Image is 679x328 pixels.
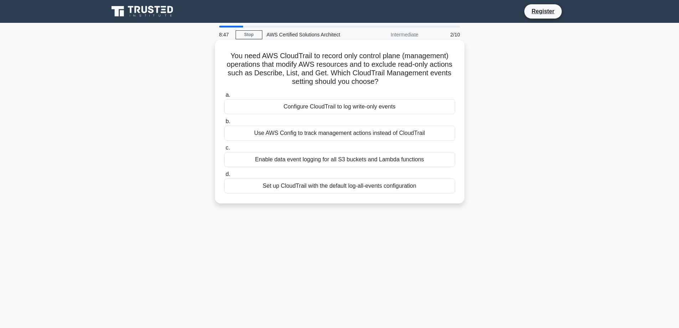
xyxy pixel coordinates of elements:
[226,171,230,177] span: d.
[226,145,230,151] span: c.
[360,27,423,42] div: Intermediate
[226,92,230,98] span: a.
[224,126,455,141] div: Use AWS Config to track management actions instead of CloudTrail
[527,7,559,16] a: Register
[423,27,464,42] div: 2/10
[224,99,455,114] div: Configure CloudTrail to log write-only events
[236,30,262,39] a: Stop
[224,178,455,193] div: Set up CloudTrail with the default log-all-events configuration
[224,152,455,167] div: Enable data event logging for all S3 buckets and Lambda functions
[215,27,236,42] div: 8:47
[226,118,230,124] span: b.
[262,27,360,42] div: AWS Certified Solutions Architect
[223,51,456,86] h5: You need AWS CloudTrail to record only control plane (management) operations that modify AWS reso...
